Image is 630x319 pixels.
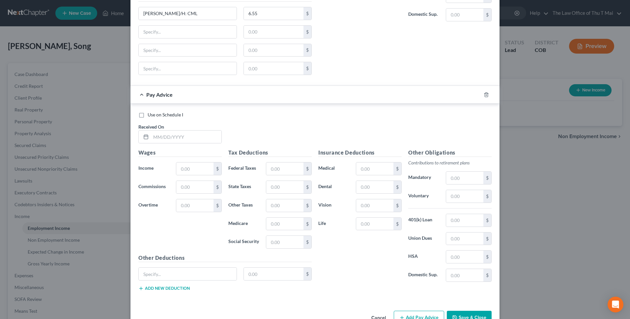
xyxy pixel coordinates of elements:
[315,181,353,194] label: Dental
[138,254,312,262] h5: Other Deductions
[405,8,443,21] label: Domestic Sup.
[405,190,443,203] label: Voluntary
[303,218,311,230] div: $
[356,162,393,175] input: 0.00
[138,124,164,130] span: Received On
[446,214,483,227] input: 0.00
[393,199,401,212] div: $
[146,91,173,98] span: Pay Advice
[138,149,222,157] h5: Wages
[139,62,237,75] input: Specify...
[139,44,237,57] input: Specify...
[176,181,214,193] input: 0.00
[483,233,491,245] div: $
[315,217,353,231] label: Life
[225,235,263,249] label: Social Security
[244,44,304,57] input: 0.00
[405,250,443,263] label: HSA
[139,26,237,38] input: Specify...
[266,199,303,212] input: 0.00
[151,131,221,143] input: MM/DD/YYYY
[303,236,311,248] div: $
[138,165,154,171] span: Income
[446,251,483,263] input: 0.00
[483,9,491,21] div: $
[303,181,311,193] div: $
[318,149,402,157] h5: Insurance Deductions
[405,232,443,245] label: Union Dues
[176,162,214,175] input: 0.00
[315,199,353,212] label: Vision
[405,269,443,282] label: Domestic Sup.
[214,162,221,175] div: $
[408,149,492,157] h5: Other Obligations
[244,62,304,75] input: 0.00
[225,181,263,194] label: State Taxes
[303,62,311,75] div: $
[225,199,263,212] label: Other Taxes
[228,149,312,157] h5: Tax Deductions
[225,217,263,231] label: Medicare
[214,181,221,193] div: $
[405,214,443,227] label: 401(k) Loan
[266,181,303,193] input: 0.00
[266,162,303,175] input: 0.00
[176,199,214,212] input: 0.00
[135,199,173,212] label: Overtime
[393,181,401,193] div: $
[483,214,491,227] div: $
[303,199,311,212] div: $
[446,233,483,245] input: 0.00
[244,268,304,280] input: 0.00
[266,236,303,248] input: 0.00
[408,159,492,166] p: Contributions to retirement plans
[356,181,393,193] input: 0.00
[303,26,311,38] div: $
[266,218,303,230] input: 0.00
[483,251,491,263] div: $
[405,171,443,184] label: Mandatory
[446,9,483,21] input: 0.00
[244,7,304,20] input: 0.00
[303,7,311,20] div: $
[356,199,393,212] input: 0.00
[303,44,311,57] div: $
[393,218,401,230] div: $
[446,172,483,184] input: 0.00
[483,172,491,184] div: $
[608,297,623,312] div: Open Intercom Messenger
[483,190,491,203] div: $
[135,181,173,194] label: Commissions
[483,269,491,282] div: $
[139,7,237,20] input: Specify...
[356,218,393,230] input: 0.00
[446,190,483,203] input: 0.00
[148,112,183,117] span: Use on Schedule I
[139,268,237,280] input: Specify...
[244,26,304,38] input: 0.00
[446,269,483,282] input: 0.00
[138,286,190,291] button: Add new deduction
[303,268,311,280] div: $
[315,162,353,175] label: Medical
[303,162,311,175] div: $
[214,199,221,212] div: $
[393,162,401,175] div: $
[225,162,263,175] label: Federal Taxes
